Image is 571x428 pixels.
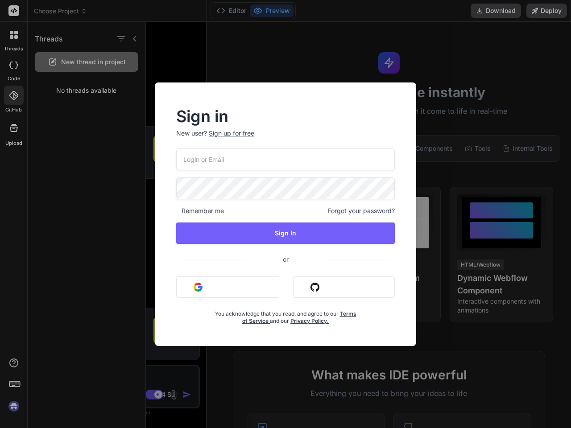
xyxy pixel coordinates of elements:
span: Remember me [176,206,224,215]
h2: Sign in [176,109,395,123]
img: google [194,283,203,292]
button: Sign in with Github [293,276,395,298]
span: or [247,248,324,270]
button: Sign In [176,222,395,244]
input: Login or Email [176,148,395,170]
a: Privacy Policy. [290,317,329,324]
a: Terms of Service [242,310,356,324]
p: New user? [176,129,395,148]
span: Forgot your password? [328,206,395,215]
div: Sign up for free [209,129,254,138]
img: github [310,283,319,292]
button: Sign in with Google [176,276,279,298]
div: You acknowledge that you read, and agree to our and our [212,305,358,325]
